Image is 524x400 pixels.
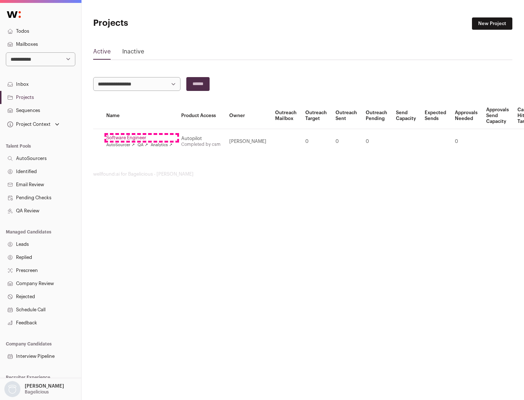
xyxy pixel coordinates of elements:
[331,103,361,129] th: Outreach Sent
[138,142,148,148] a: QA ↗
[102,103,177,129] th: Name
[177,103,225,129] th: Product Access
[25,389,49,395] p: Bagelicious
[450,129,482,154] td: 0
[361,129,392,154] td: 0
[271,103,301,129] th: Outreach Mailbox
[181,142,221,147] a: Completed by csm
[93,17,233,29] h1: Projects
[361,103,392,129] th: Outreach Pending
[93,47,111,59] a: Active
[482,103,513,129] th: Approvals Send Capacity
[392,103,420,129] th: Send Capacity
[6,121,51,127] div: Project Context
[93,171,512,177] footer: wellfound:ai for Bagelicious - [PERSON_NAME]
[301,129,331,154] td: 0
[106,142,135,148] a: AutoSourcer ↗
[225,103,271,129] th: Owner
[331,129,361,154] td: 0
[301,103,331,129] th: Outreach Target
[3,381,65,397] button: Open dropdown
[3,7,25,22] img: Wellfound
[225,129,271,154] td: [PERSON_NAME]
[450,103,482,129] th: Approvals Needed
[472,17,512,30] a: New Project
[181,136,221,141] div: Autopilot
[122,47,144,59] a: Inactive
[106,135,172,141] a: Software Engineer
[151,142,172,148] a: Analytics ↗
[25,383,64,389] p: [PERSON_NAME]
[420,103,450,129] th: Expected Sends
[4,381,20,397] img: nopic.png
[6,119,61,129] button: Open dropdown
